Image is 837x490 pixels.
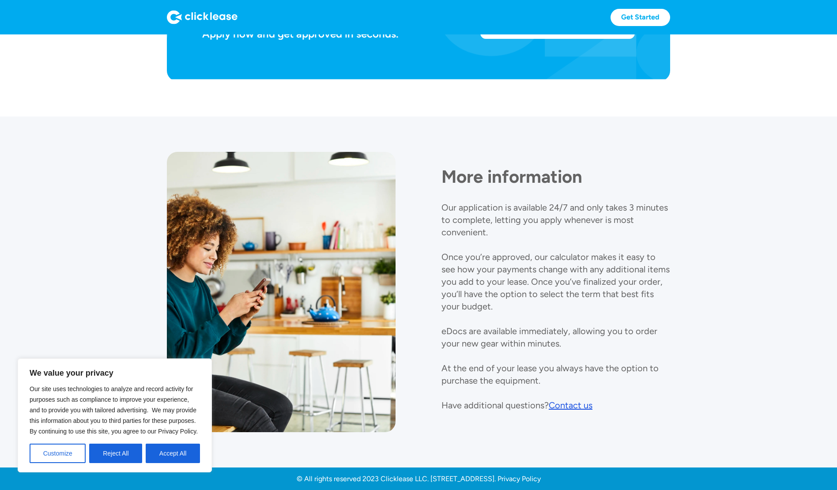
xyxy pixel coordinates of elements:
[611,9,670,26] a: Get Started
[167,10,238,24] img: Logo
[30,385,198,435] span: Our site uses technologies to analyze and record activity for purposes such as compliance to impr...
[30,444,86,463] button: Customize
[549,399,592,411] a: Contact us
[18,358,212,472] div: We value your privacy
[146,444,200,463] button: Accept All
[30,368,200,378] p: We value your privacy
[297,475,541,483] a: © All rights reserved 2023 Clicklease LLC. [STREET_ADDRESS]. Privacy Policy
[441,166,670,187] h1: More information
[549,400,592,411] div: Contact us
[89,444,142,463] button: Reject All
[441,202,670,411] p: Our application is available 24/7 and only takes 3 minutes to complete, letting you apply wheneve...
